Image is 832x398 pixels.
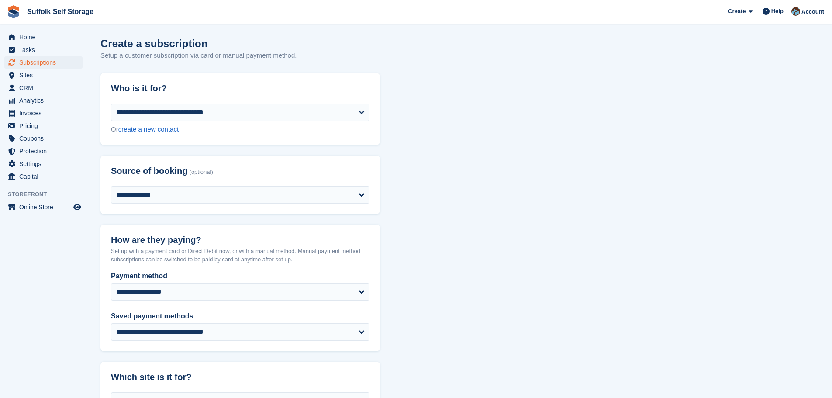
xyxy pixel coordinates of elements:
span: Source of booking [111,166,188,176]
span: Sites [19,69,72,81]
span: Home [19,31,72,43]
h2: Who is it for? [111,83,369,93]
span: Settings [19,158,72,170]
span: CRM [19,82,72,94]
label: Payment method [111,271,369,281]
p: Set up with a payment card or Direct Debit now, or with a manual method. Manual payment method su... [111,247,369,264]
h2: Which site is it for? [111,372,369,382]
span: Pricing [19,120,72,132]
a: menu [4,120,83,132]
a: menu [4,158,83,170]
img: Lisa Furneaux [791,7,800,16]
span: Tasks [19,44,72,56]
span: Create [728,7,746,16]
a: menu [4,82,83,94]
a: menu [4,170,83,183]
span: Account [801,7,824,16]
div: Or [111,125,369,135]
a: menu [4,94,83,107]
span: Subscriptions [19,56,72,69]
span: Coupons [19,132,72,145]
a: create a new contact [118,125,179,133]
a: menu [4,132,83,145]
span: Online Store [19,201,72,213]
a: menu [4,44,83,56]
a: menu [4,201,83,213]
h2: How are they paying? [111,235,369,245]
a: menu [4,31,83,43]
h1: Create a subscription [100,38,207,49]
label: Saved payment methods [111,311,369,322]
a: menu [4,56,83,69]
span: Storefront [8,190,87,199]
a: menu [4,107,83,119]
span: Analytics [19,94,72,107]
span: Invoices [19,107,72,119]
a: menu [4,145,83,157]
a: menu [4,69,83,81]
span: (optional) [190,169,213,176]
a: Preview store [72,202,83,212]
a: Suffolk Self Storage [24,4,97,19]
span: Protection [19,145,72,157]
p: Setup a customer subscription via card or manual payment method. [100,51,297,61]
span: Help [771,7,784,16]
img: stora-icon-8386f47178a22dfd0bd8f6a31ec36ba5ce8667c1dd55bd0f319d3a0aa187defe.svg [7,5,20,18]
span: Capital [19,170,72,183]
